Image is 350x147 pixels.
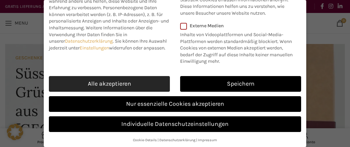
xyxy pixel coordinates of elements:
a: Datenschutzerklärung [65,38,113,44]
p: Inhalte von Videoplattformen und Social-Media-Plattformen werden standardmäßig blockiert. Wenn Co... [180,29,297,65]
a: Impressum [198,138,217,142]
a: Einstellungen [80,45,109,51]
span: Personenbezogene Daten können verarbeitet werden (z. B. IP-Adressen), z. B. für personalisierte A... [49,5,169,31]
label: Externe Medien [180,23,297,29]
a: Alle akzeptieren [49,76,170,92]
a: Individuelle Datenschutzeinstellungen [49,116,301,132]
a: Datenschutzerklärung [159,138,196,142]
a: Cookie-Details [133,138,157,142]
a: Speichern [180,76,301,92]
span: Sie können Ihre Auswahl jederzeit unter widerrufen oder anpassen. [49,38,167,51]
span: Weitere Informationen über die Verwendung Ihrer Daten finden Sie in unserer . [49,25,152,44]
a: Nur essenzielle Cookies akzeptieren [49,96,301,112]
